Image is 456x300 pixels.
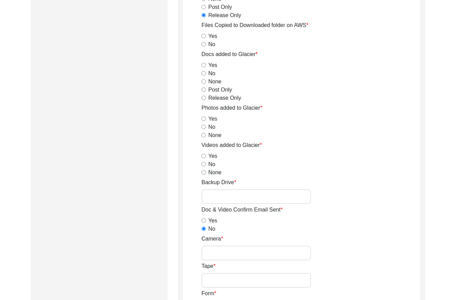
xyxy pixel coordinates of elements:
[208,61,217,69] label: Yes
[208,152,217,160] label: Yes
[201,235,223,243] label: Camera
[201,206,283,214] label: Doc & Video Confirm Email Sent
[208,11,241,19] label: Release Only
[201,289,217,298] label: Form
[208,115,217,123] label: Yes
[208,160,215,168] label: No
[201,104,262,112] label: Photos added to Glacier
[208,225,215,233] label: No
[208,86,232,94] label: Post Only
[201,50,258,58] label: Docs added to Glacier
[201,21,308,29] label: Files Copied to Downloaded folder on AWS
[208,32,217,40] label: Yes
[201,262,216,270] label: Tape
[208,217,217,225] label: Yes
[208,78,221,86] label: None
[208,3,232,11] label: Post Only
[208,168,221,177] label: None
[201,178,236,187] label: Backup Drive
[208,94,241,102] label: Release Only
[201,141,262,149] label: Videos added to Glacier
[208,131,221,139] label: None
[208,69,215,78] label: No
[208,123,215,131] label: No
[208,40,215,49] label: No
